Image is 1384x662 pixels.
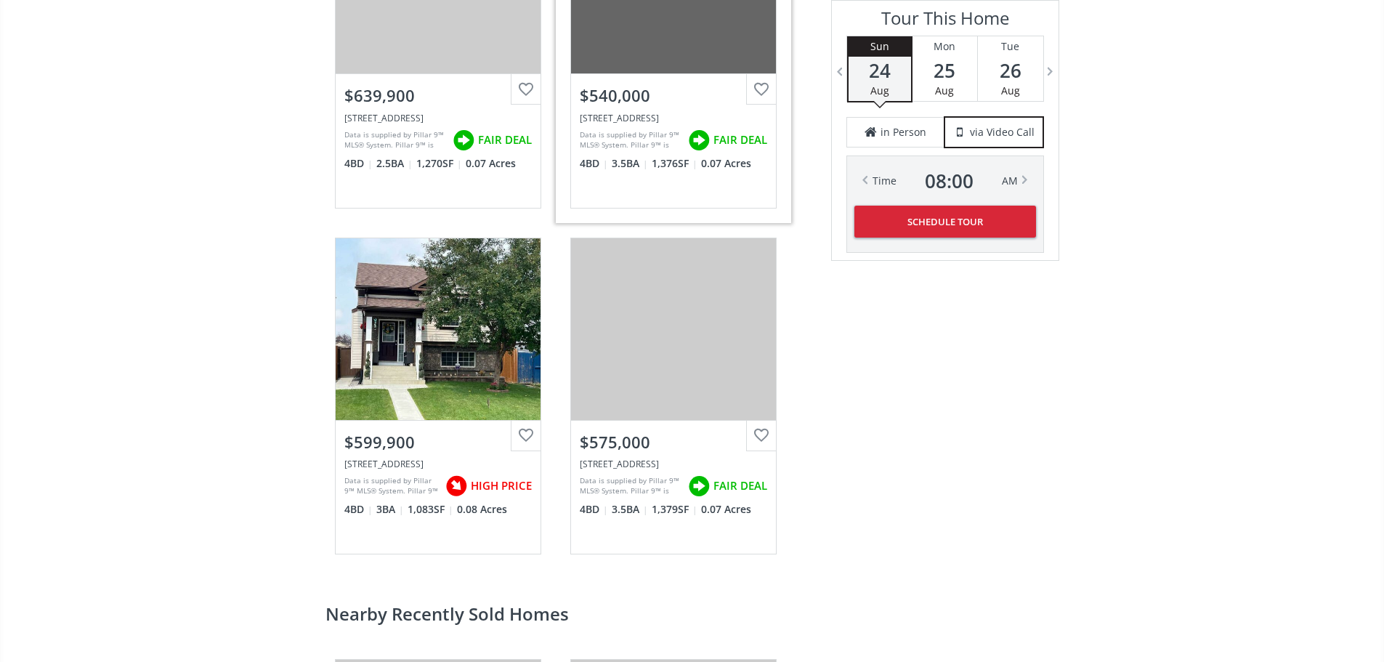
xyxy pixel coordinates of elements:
div: Mon [912,36,977,57]
span: 3 BA [376,502,404,517]
div: $540,000 [580,84,767,107]
div: Time AM [873,171,1018,191]
div: 153 Coventry View NE, Calgary, AB T3K 5H4 [580,112,767,124]
div: Tue [978,36,1043,57]
img: rating icon [442,472,471,501]
span: Aug [870,84,889,97]
span: HIGH PRICE [471,478,532,493]
span: Aug [1001,84,1020,97]
div: Sun [849,36,911,57]
span: 08 : 00 [925,171,974,191]
span: 25 [912,60,977,81]
span: 4 BD [344,502,373,517]
span: 4 BD [580,502,608,517]
div: $599,900 [344,431,532,453]
span: 26 [978,60,1043,81]
span: FAIR DEAL [713,132,767,148]
img: rating icon [684,126,713,155]
button: Schedule Tour [854,206,1036,238]
span: 24 [849,60,911,81]
span: 4 BD [580,156,608,171]
span: 0.07 Acres [466,156,516,171]
span: via Video Call [970,125,1035,140]
div: Data is supplied by Pillar 9™ MLS® System. Pillar 9™ is the owner of the copyright in its MLS® Sy... [580,129,681,151]
span: 0.08 Acres [457,502,507,517]
h3: Tour This Home [846,8,1044,36]
h2: Nearby Recently Sold Homes [325,605,809,623]
a: $575,000[STREET_ADDRESS]Data is supplied by Pillar 9™ MLS® System. Pillar 9™ is the owner of the ... [556,223,791,569]
img: rating icon [449,126,478,155]
a: $599,900[STREET_ADDRESS]Data is supplied by Pillar 9™ MLS® System. Pillar 9™ is the owner of the ... [320,223,556,569]
span: 3.5 BA [612,156,648,171]
span: 1,270 SF [416,156,462,171]
div: Data is supplied by Pillar 9™ MLS® System. Pillar 9™ is the owner of the copyright in its MLS® Sy... [344,475,438,497]
div: Data is supplied by Pillar 9™ MLS® System. Pillar 9™ is the owner of the copyright in its MLS® Sy... [344,129,445,151]
span: 0.07 Acres [701,156,751,171]
span: 2.5 BA [376,156,413,171]
span: 1,083 SF [408,502,453,517]
span: 1,376 SF [652,156,697,171]
div: $575,000 [580,431,767,453]
span: FAIR DEAL [478,132,532,148]
span: FAIR DEAL [713,478,767,493]
div: 87 Coventry Road NE, Calgary, AB T3K5K4 [344,112,532,124]
div: 44 Covepark Place NE, Calgary, AB T3K 5Z8 [344,458,532,470]
span: in Person [881,125,926,140]
span: 3.5 BA [612,502,648,517]
img: rating icon [684,472,713,501]
span: 4 BD [344,156,373,171]
div: Data is supplied by Pillar 9™ MLS® System. Pillar 9™ is the owner of the copyright in its MLS® Sy... [580,475,681,497]
div: 119 Covepark Drive NE, Calgary, AB T3K 5Z5 [580,458,767,470]
span: 1,379 SF [652,502,697,517]
div: $639,900 [344,84,532,107]
span: Aug [935,84,954,97]
span: 0.07 Acres [701,502,751,517]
